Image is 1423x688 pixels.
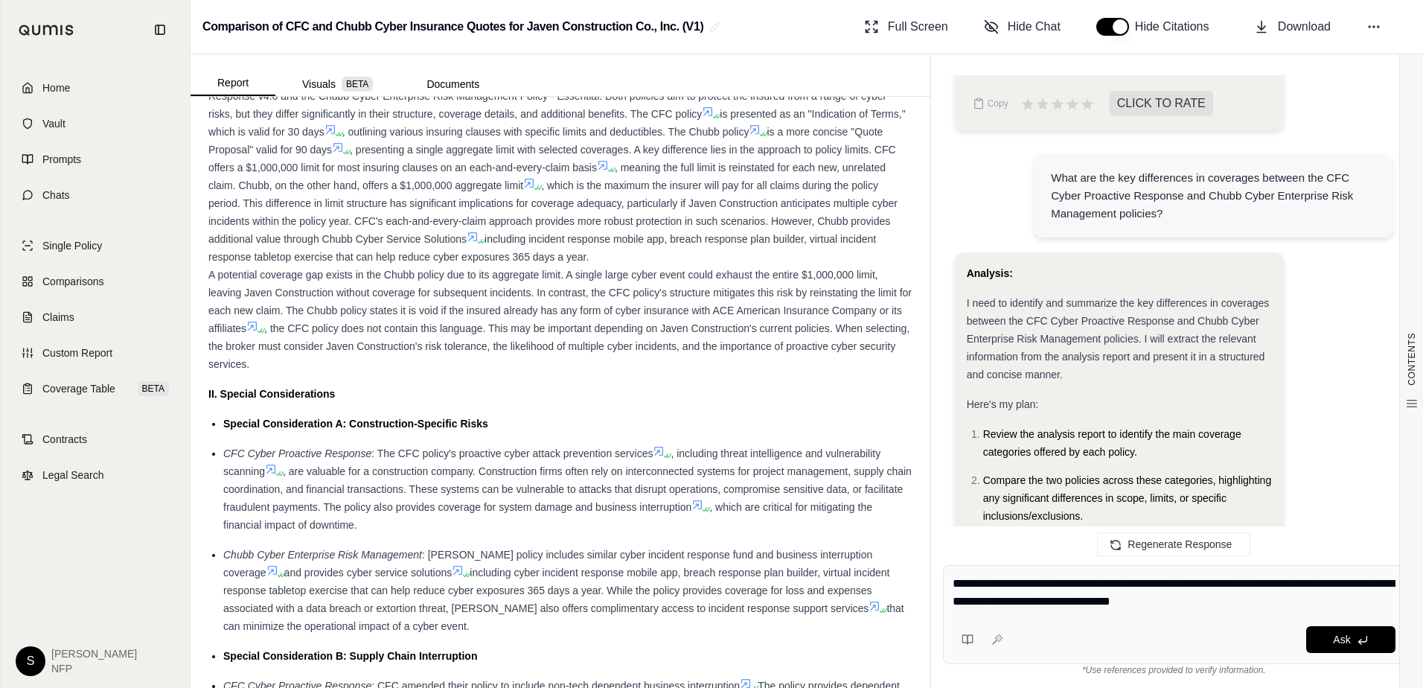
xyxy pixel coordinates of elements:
div: *Use references provided to verify information. [943,664,1405,676]
span: Chubb Cyber Enterprise Risk Management [223,549,422,561]
button: Regenerate Response [1097,532,1250,556]
button: Hide Chat [978,12,1067,42]
button: Ask [1306,626,1395,653]
a: Claims [10,301,181,334]
span: Hide Chat [1008,18,1061,36]
a: Coverage TableBETA [10,372,181,405]
button: Download [1248,12,1337,42]
a: Legal Search [10,459,181,491]
span: Comparisons [42,274,103,289]
span: : The CFC policy's proactive cyber attack prevention services [371,447,653,459]
a: Comparisons [10,265,181,298]
span: NFP [51,661,137,676]
span: , outlining various insuring clauses with specific limits and deductibles. The Chubb policy [342,126,749,138]
h2: Comparison of CFC and Chubb Cyber Insurance Quotes for Javen Construction Co., Inc. (V1) [202,13,703,40]
span: A potential coverage gap exists in the Chubb policy due to its aggregate limit. A single large cy... [208,269,912,334]
span: is a more concise "Quote Proposal" valid for 90 days [208,126,883,156]
button: Full Screen [858,12,954,42]
button: Documents [400,72,506,96]
span: , meaning the full limit is reinstated for each new, unrelated claim. Chubb, on the other hand, o... [208,162,886,191]
strong: Analysis: [967,267,1013,279]
span: CFC Cyber Proactive Response [223,447,371,459]
a: Vault [10,107,181,140]
span: Ask [1333,634,1350,646]
span: Legal Search [42,468,104,482]
button: Copy [967,89,1014,118]
span: Single Policy [42,238,102,253]
img: Qumis Logo [19,25,74,36]
span: I need to identify and summarize the key differences in coverages between the CFC Cyber Proactive... [967,297,1270,380]
span: Regenerate Response [1128,538,1232,550]
span: , the CFC policy does not contain this language. This may be important depending on Javen Constru... [208,322,909,370]
span: , presenting a single aggregate limit with selected coverages. A key difference lies in the appro... [208,144,896,173]
span: Download [1278,18,1331,36]
a: Home [10,71,181,104]
span: Prompts [42,152,81,167]
span: , which is the maximum the insurer will pay for all claims during the policy period. This differe... [208,179,898,245]
strong: II. Special Considerations [208,388,335,400]
span: Hide Citations [1135,18,1218,36]
span: CLICK TO RATE [1110,91,1213,116]
span: : [PERSON_NAME] policy includes similar cyber incident response fund and business interruption co... [223,549,872,579]
a: Custom Report [10,337,181,369]
span: CONTENTS [1406,333,1418,386]
span: Chats [42,188,70,203]
span: that can minimize the operational impact of a cyber event. [223,602,904,632]
a: Single Policy [10,229,181,262]
div: What are the key differences in coverages between the CFC Cyber Proactive Response and Chubb Cybe... [1051,169,1375,223]
span: Here's my plan: [967,398,1039,410]
span: Coverage Table [42,381,115,396]
span: Home [42,80,70,95]
a: Chats [10,179,181,211]
span: Claims [42,310,74,325]
span: [PERSON_NAME] [51,646,137,661]
span: This memorandum provides a comparative analysis of two cyber insurance policy quotes for Javen Co... [208,72,888,120]
span: Contracts [42,432,87,447]
span: and provides cyber service solutions [284,567,453,579]
span: Compare the two policies across these categories, highlighting any significant differences in sco... [983,474,1272,522]
span: Review the analysis report to identify the main coverage categories offered by each policy. [983,428,1241,458]
span: BETA [342,77,373,92]
button: Visuals [275,72,400,96]
span: Full Screen [888,18,948,36]
span: is presented as an "Indication of Terms," which is valid for 30 days [208,108,906,138]
a: Contracts [10,423,181,456]
span: , including threat intelligence and vulnerability scanning [223,447,880,477]
span: BETA [138,381,169,396]
span: Special Consideration A: Construction-Specific Risks [223,418,488,430]
span: , which are critical for mitigating the financial impact of downtime. [223,501,872,531]
span: Custom Report [42,345,112,360]
a: Prompts [10,143,181,176]
button: Report [191,71,275,96]
span: Special Consideration B: Supply Chain Interruption [223,650,477,662]
span: Vault [42,116,65,131]
span: Copy [988,98,1008,109]
button: Collapse sidebar [148,18,172,42]
span: including cyber incident response mobile app, breach response plan builder, virtual incident resp... [223,567,890,614]
div: S [16,646,45,676]
span: , are valuable for a construction company. Construction firms often rely on interconnected system... [223,465,912,513]
span: including incident response mobile app, breach response plan builder, virtual incident response t... [208,233,876,263]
